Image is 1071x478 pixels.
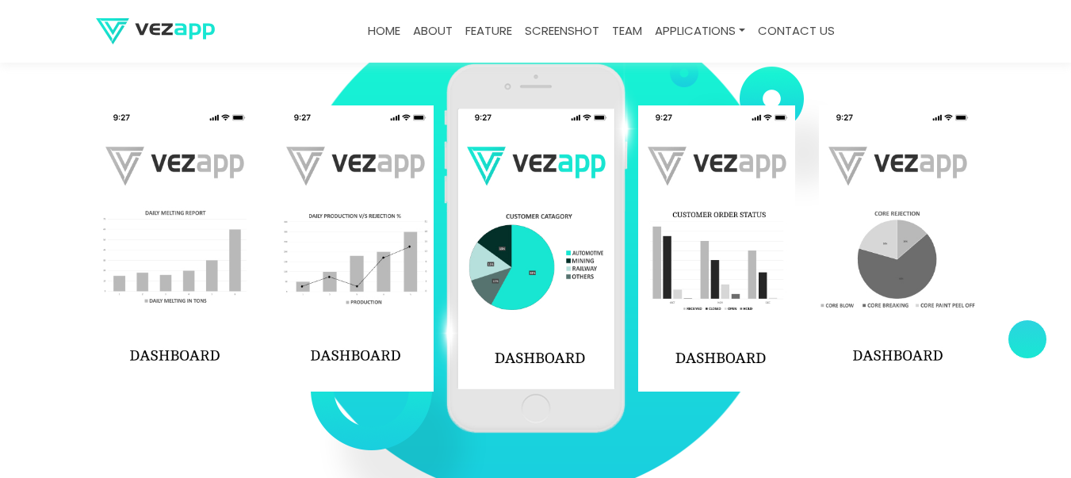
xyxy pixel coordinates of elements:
[407,16,459,47] a: about
[607,261,642,401] img: light-right
[648,16,752,47] a: Applications
[443,63,629,434] img: screenshot-mob
[430,140,469,293] img: light
[361,16,407,47] a: Home
[638,105,795,392] img: app
[277,105,434,392] img: app
[459,16,518,47] a: feature
[606,16,648,47] a: team
[96,18,215,44] img: logo
[752,16,841,47] a: contact us
[819,105,976,392] img: app
[518,16,606,47] a: screenshot
[96,105,253,392] img: app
